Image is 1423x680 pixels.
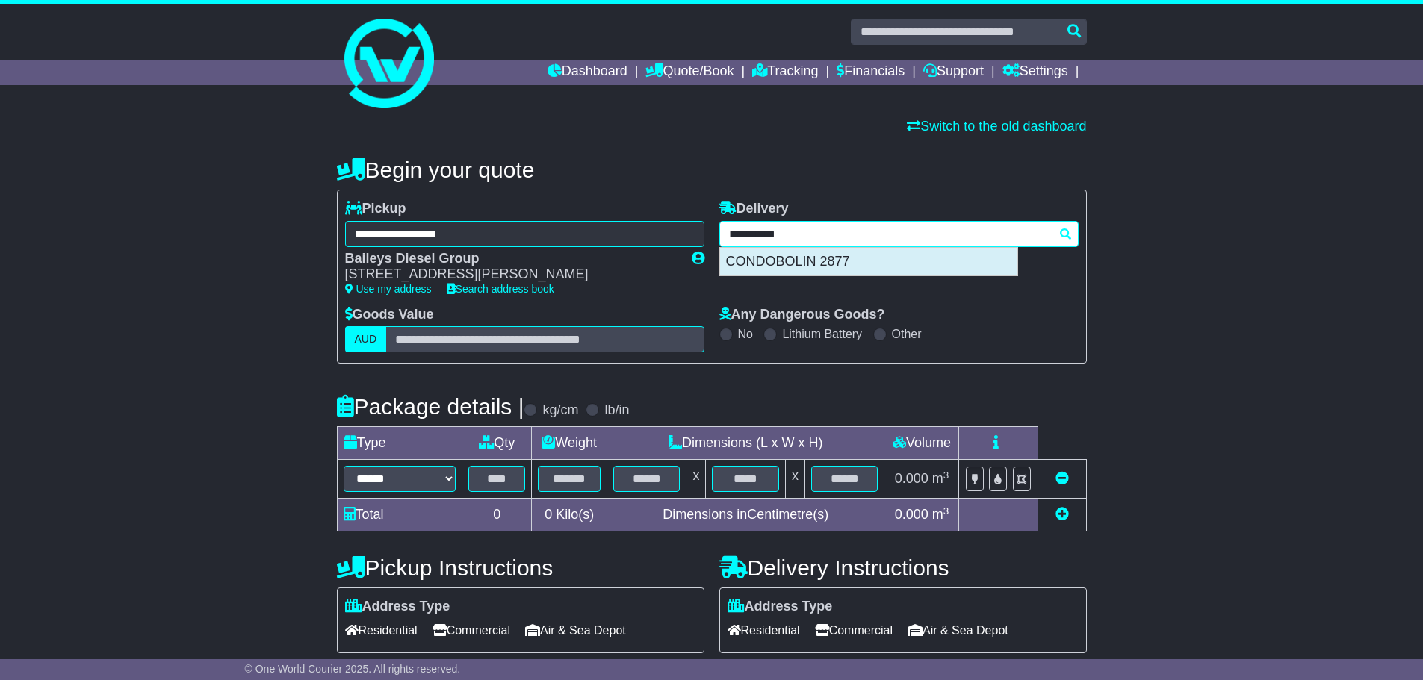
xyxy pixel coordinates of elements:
[907,119,1086,134] a: Switch to the old dashboard
[345,326,387,352] label: AUD
[923,60,984,85] a: Support
[607,499,884,531] td: Dimensions in Centimetre(s)
[932,471,949,486] span: m
[607,427,884,460] td: Dimensions (L x W x H)
[345,599,450,615] label: Address Type
[337,157,1087,182] h4: Begin your quote
[545,507,552,522] span: 0
[532,427,607,460] td: Weight
[884,427,959,460] td: Volume
[345,266,677,283] div: [STREET_ADDRESS][PERSON_NAME]
[604,402,629,419] label: lb/in
[548,60,627,85] a: Dashboard
[447,283,554,295] a: Search address book
[728,599,833,615] label: Address Type
[345,251,677,267] div: Baileys Diesel Group
[719,555,1087,580] h4: Delivery Instructions
[542,402,578,419] label: kg/cm
[895,471,928,486] span: 0.000
[433,619,510,642] span: Commercial
[720,248,1017,276] div: CONDOBOLIN 2877
[815,619,893,642] span: Commercial
[752,60,818,85] a: Tracking
[782,327,862,341] label: Lithium Battery
[345,619,418,642] span: Residential
[462,427,532,460] td: Qty
[728,619,800,642] span: Residential
[892,327,922,341] label: Other
[943,505,949,517] sup: 3
[337,427,462,460] td: Type
[345,201,406,217] label: Pickup
[932,507,949,522] span: m
[719,201,789,217] label: Delivery
[1002,60,1068,85] a: Settings
[532,499,607,531] td: Kilo(s)
[645,60,734,85] a: Quote/Book
[719,221,1079,247] typeahead: Please provide city
[337,499,462,531] td: Total
[345,283,432,295] a: Use my address
[908,619,1008,642] span: Air & Sea Depot
[462,499,532,531] td: 0
[525,619,626,642] span: Air & Sea Depot
[337,555,704,580] h4: Pickup Instructions
[245,663,461,675] span: © One World Courier 2025. All rights reserved.
[1055,507,1069,522] a: Add new item
[738,327,753,341] label: No
[895,507,928,522] span: 0.000
[337,394,524,419] h4: Package details |
[943,470,949,481] sup: 3
[837,60,905,85] a: Financials
[1055,471,1069,486] a: Remove this item
[785,460,804,499] td: x
[686,460,706,499] td: x
[719,307,885,323] label: Any Dangerous Goods?
[345,307,434,323] label: Goods Value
